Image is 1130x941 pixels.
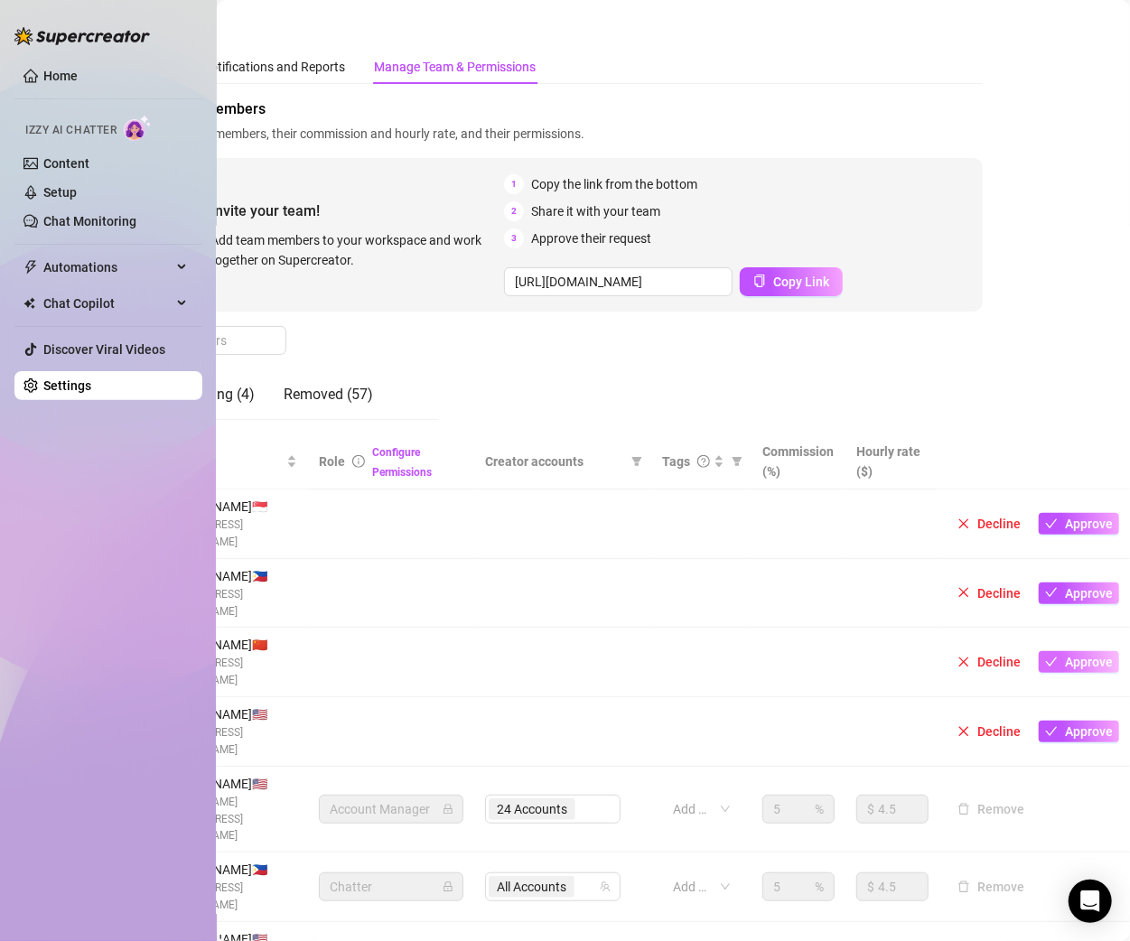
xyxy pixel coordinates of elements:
[124,115,152,141] img: AI Chatter
[531,174,697,194] span: Copy the link from the bottom
[374,57,536,77] div: Manage Team & Permissions
[330,796,453,823] span: Account Manager
[1065,586,1113,601] span: Approve
[957,517,970,530] span: close
[732,456,742,467] span: filter
[1045,517,1058,530] span: check
[504,228,524,248] span: 3
[977,655,1021,669] span: Decline
[977,517,1021,531] span: Decline
[25,122,117,139] span: Izzy AI Chatter
[504,201,524,221] span: 2
[1045,725,1058,738] span: check
[155,880,297,914] span: [EMAIL_ADDRESS][DOMAIN_NAME]
[957,656,970,668] span: close
[497,877,566,897] span: All Accounts
[489,876,574,898] span: All Accounts
[43,342,165,357] a: Discover Viral Videos
[504,174,524,194] span: 1
[155,794,297,845] span: [PERSON_NAME][EMAIL_ADDRESS][DOMAIN_NAME]
[43,289,172,318] span: Chat Copilot
[950,876,1032,898] button: Remove
[155,586,297,620] span: [EMAIL_ADDRESS][DOMAIN_NAME]
[531,201,660,221] span: Share it with your team
[284,384,373,405] div: Removed (57)
[106,8,983,42] h2: Settings
[950,798,1032,820] button: Remove
[155,497,297,517] span: [PERSON_NAME] 🇸🇬
[43,185,77,200] a: Setup
[43,69,78,83] a: Home
[1065,517,1113,531] span: Approve
[155,566,297,586] span: [PERSON_NAME] 🇵🇭
[1039,582,1119,604] button: Approve
[728,448,746,475] span: filter
[155,517,297,551] span: [EMAIL_ADDRESS][DOMAIN_NAME]
[210,230,497,270] span: Add team members to your workspace and work together on Supercreator.
[1039,513,1119,535] button: Approve
[977,586,1021,601] span: Decline
[23,260,38,275] span: thunderbolt
[23,297,35,310] img: Chat Copilot
[43,378,91,393] a: Settings
[155,724,297,759] span: [EMAIL_ADDRESS][DOMAIN_NAME]
[443,881,453,892] span: lock
[957,586,970,599] span: close
[155,635,297,655] span: [PERSON_NAME] 🇨🇳
[600,881,611,892] span: team
[845,434,939,489] th: Hourly rate ($)
[773,275,829,289] span: Copy Link
[14,27,150,45] img: logo-BBDzfeDw.svg
[977,724,1021,739] span: Decline
[1045,586,1058,599] span: check
[319,454,345,469] span: Role
[1069,880,1112,923] div: Open Intercom Messenger
[43,214,136,228] a: Chat Monitoring
[106,98,983,120] span: Manage Team Members
[155,655,297,689] span: [EMAIL_ADDRESS][DOMAIN_NAME]
[330,873,453,900] span: Chatter
[950,721,1028,742] button: Decline
[485,452,624,471] span: Creator accounts
[352,455,365,468] span: info-circle
[628,448,646,475] span: filter
[155,704,297,724] span: [PERSON_NAME] 🇺🇸
[950,513,1028,535] button: Decline
[43,253,172,282] span: Automations
[106,124,983,144] span: Manage your team members, their commission and hourly rate, and their permissions.
[753,275,766,287] span: copy
[155,860,297,880] span: [PERSON_NAME] 🇵🇭
[531,228,651,248] span: Approve their request
[181,384,255,405] div: Pending (4)
[631,456,642,467] span: filter
[950,651,1028,673] button: Decline
[752,434,845,489] th: Commission (%)
[372,446,432,479] a: Configure Permissions
[443,804,453,815] span: lock
[697,455,710,468] span: question-circle
[662,452,690,471] span: Tags
[201,57,345,77] div: Notifications and Reports
[740,267,843,296] button: Copy Link
[1065,724,1113,739] span: Approve
[210,200,504,222] span: Invite your team!
[957,725,970,738] span: close
[1039,651,1119,673] button: Approve
[43,156,89,171] a: Content
[1065,655,1113,669] span: Approve
[950,582,1028,604] button: Decline
[155,774,297,794] span: [PERSON_NAME] 🇺🇸
[1039,721,1119,742] button: Approve
[1045,656,1058,668] span: check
